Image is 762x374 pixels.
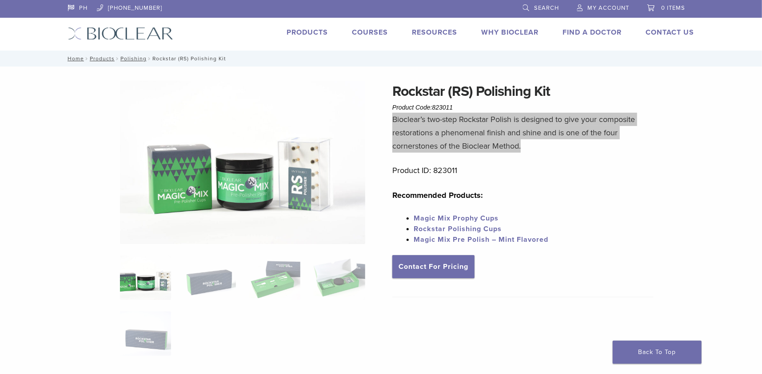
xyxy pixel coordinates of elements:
[414,224,502,233] a: Rockstar Polishing Cups
[65,55,84,62] a: Home
[120,55,147,62] a: Polishing
[392,190,483,200] strong: Recommended Products:
[613,341,702,364] a: Back To Top
[392,104,453,111] span: Product Code:
[287,28,328,37] a: Products
[563,28,622,37] a: Find A Doctor
[392,255,475,278] a: Contact For Pricing
[68,27,173,40] img: Bioclear
[482,28,539,37] a: Why Bioclear
[432,104,453,111] span: 823011
[90,55,115,62] a: Products
[120,81,365,244] img: DSC_6582 copy
[392,164,654,177] p: Product ID: 823011
[646,28,694,37] a: Contact Us
[414,235,548,244] a: Magic Mix Pre Polish – Mint Flavored
[147,56,152,61] span: /
[414,214,499,223] a: Magic Mix Prophy Cups
[115,56,120,61] span: /
[352,28,388,37] a: Courses
[184,256,235,300] img: Rockstar (RS) Polishing Kit - Image 2
[61,51,701,67] nav: Rockstar (RS) Polishing Kit
[588,4,630,12] span: My Account
[84,56,90,61] span: /
[120,256,171,300] img: DSC_6582-copy-324x324.jpg
[535,4,559,12] span: Search
[120,311,171,356] img: Rockstar (RS) Polishing Kit - Image 5
[412,28,458,37] a: Resources
[314,256,365,300] img: Rockstar (RS) Polishing Kit - Image 4
[392,113,654,153] p: Bioclear’s two-step Rockstar Polish is designed to give your composite restorations a phenomenal ...
[392,81,654,102] h1: Rockstar (RS) Polishing Kit
[662,4,686,12] span: 0 items
[249,256,300,300] img: Rockstar (RS) Polishing Kit - Image 3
